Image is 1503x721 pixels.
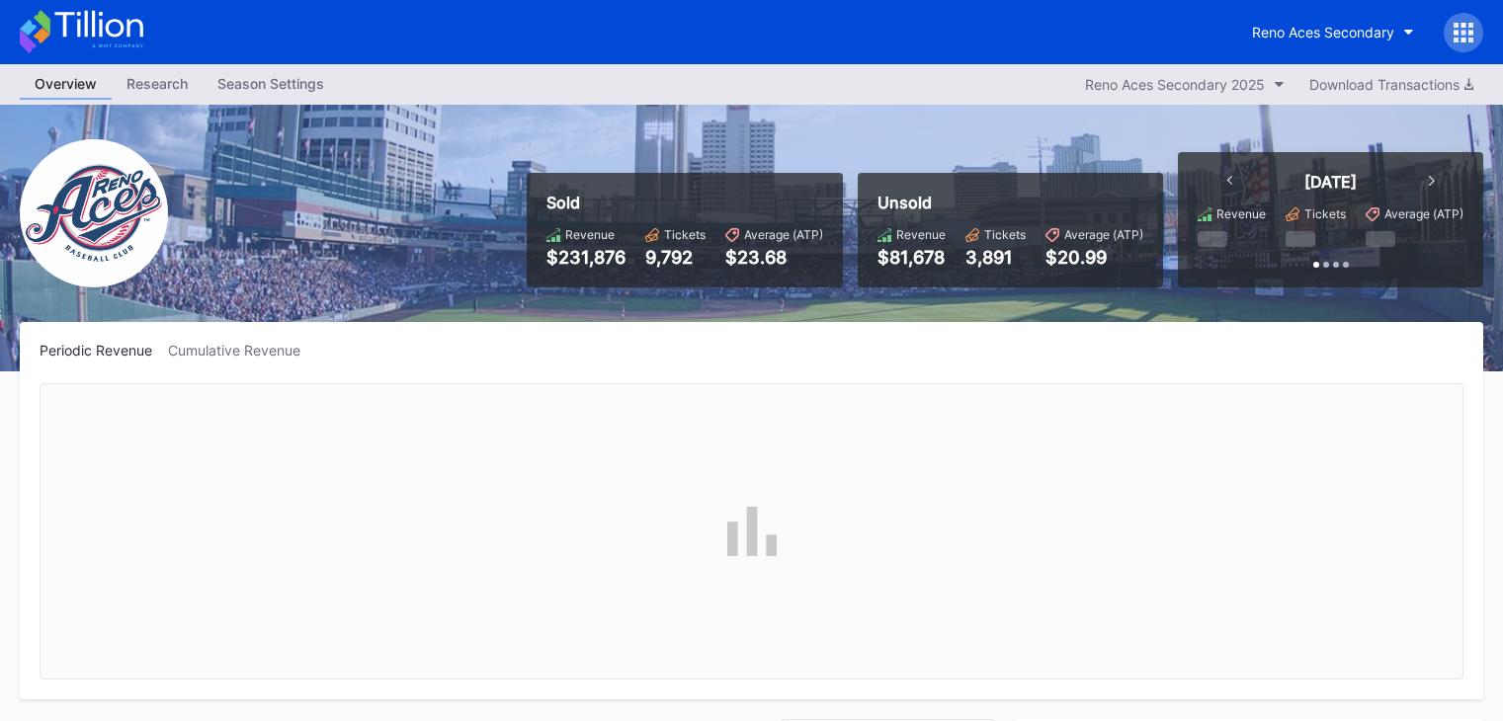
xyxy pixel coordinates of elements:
[1304,172,1357,192] div: [DATE]
[1045,247,1143,268] div: $20.99
[744,227,823,242] div: Average (ATP)
[168,342,316,359] div: Cumulative Revenue
[965,247,1026,268] div: 3,891
[896,227,946,242] div: Revenue
[1384,206,1463,221] div: Average (ATP)
[664,227,706,242] div: Tickets
[877,247,946,268] div: $81,678
[1252,24,1394,40] div: Reno Aces Secondary
[40,342,168,359] div: Periodic Revenue
[645,247,706,268] div: 9,792
[1237,14,1429,50] button: Reno Aces Secondary
[565,227,615,242] div: Revenue
[203,69,339,98] div: Season Settings
[725,247,823,268] div: $23.68
[1064,227,1143,242] div: Average (ATP)
[1309,76,1473,93] div: Download Transactions
[877,193,1143,212] div: Unsold
[112,69,203,100] a: Research
[546,247,626,268] div: $231,876
[1299,71,1483,98] button: Download Transactions
[20,69,112,100] a: Overview
[1085,76,1265,93] div: Reno Aces Secondary 2025
[546,193,823,212] div: Sold
[1075,71,1294,98] button: Reno Aces Secondary 2025
[1304,206,1346,221] div: Tickets
[203,69,339,100] a: Season Settings
[1216,206,1266,221] div: Revenue
[20,139,168,287] img: RenoAces.png
[984,227,1026,242] div: Tickets
[112,69,203,98] div: Research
